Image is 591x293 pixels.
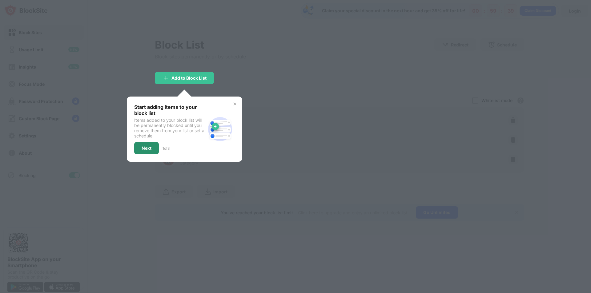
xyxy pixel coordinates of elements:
div: Start adding items to your block list [134,104,205,116]
div: 1 of 3 [163,146,170,151]
img: x-button.svg [232,101,237,106]
img: block-site.svg [205,114,235,144]
div: Add to Block List [171,76,207,81]
div: Items added to your block list will be permanently blocked until you remove them from your list o... [134,117,205,138]
div: Next [142,146,151,151]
